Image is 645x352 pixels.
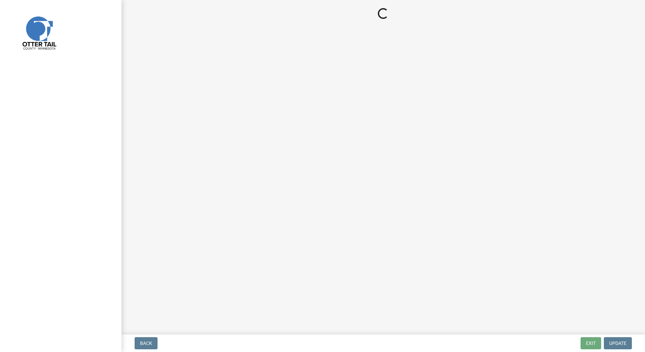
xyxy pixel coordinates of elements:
[609,341,626,346] span: Update
[140,341,152,346] span: Back
[604,337,632,349] button: Update
[581,337,601,349] button: Exit
[135,337,158,349] button: Back
[13,7,64,58] img: Otter Tail County, Minnesota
